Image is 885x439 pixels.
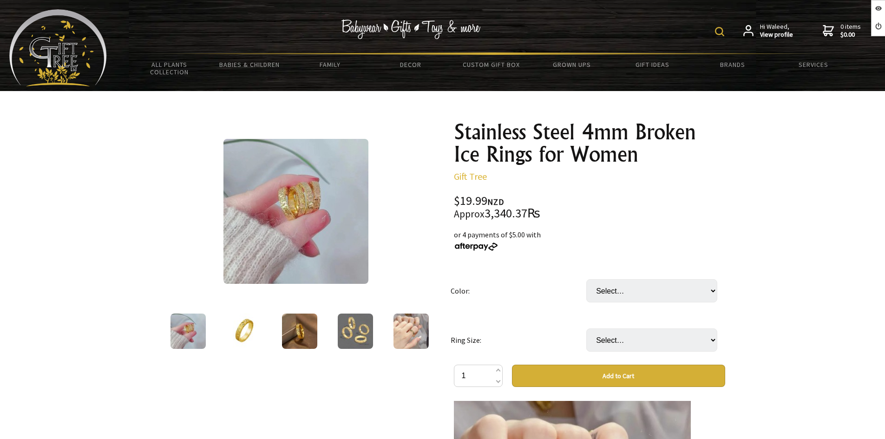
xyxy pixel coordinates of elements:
img: Babyware - Gifts - Toys and more... [9,9,107,86]
a: Gift Tree [454,170,487,182]
a: All Plants Collection [129,55,210,82]
span: Hi Waleed, [760,23,793,39]
td: Ring Size: [451,315,586,365]
a: Decor [370,55,451,74]
h1: Stainless Steel 4mm Broken Ice Rings for Women [454,121,725,165]
td: Color: [451,266,586,315]
a: Hi Waleed,View profile [743,23,793,39]
a: 0 items$0.00 [823,23,861,39]
img: Stainless Steel 4mm Broken Ice Rings for Women [393,314,429,349]
img: Stainless Steel 4mm Broken Ice Rings for Women [226,314,262,349]
img: product search [715,27,724,36]
img: Stainless Steel 4mm Broken Ice Rings for Women [338,314,373,349]
a: Brands [693,55,773,74]
button: Add to Cart [512,365,725,387]
div: $19.99 3,340.37₨ [454,195,725,220]
img: Afterpay [454,242,498,251]
a: Services [773,55,853,74]
a: Custom Gift Box [451,55,531,74]
a: Family [290,55,370,74]
div: or 4 payments of $5.00 with [454,229,725,251]
a: Babies & Children [210,55,290,74]
span: 0 items [840,22,861,39]
a: Gift Ideas [612,55,692,74]
img: Stainless Steel 4mm Broken Ice Rings for Women [170,314,206,349]
strong: View profile [760,31,793,39]
img: Babywear - Gifts - Toys & more [341,20,481,39]
span: NZD [487,197,504,207]
small: Approx [454,208,485,220]
img: Stainless Steel 4mm Broken Ice Rings for Women [282,314,317,349]
a: Grown Ups [531,55,612,74]
img: Stainless Steel 4mm Broken Ice Rings for Women [223,139,368,284]
strong: $0.00 [840,31,861,39]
